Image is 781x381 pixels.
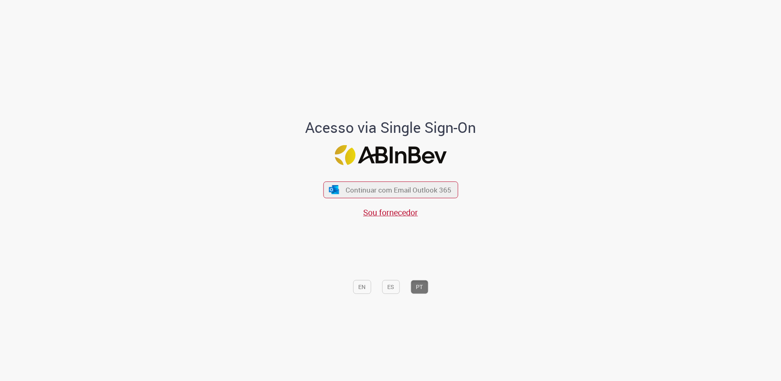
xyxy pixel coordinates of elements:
button: PT [411,280,428,294]
button: ícone Azure/Microsoft 360 Continuar com Email Outlook 365 [323,182,458,198]
img: ícone Azure/Microsoft 360 [328,185,340,194]
h1: Acesso via Single Sign-On [277,119,504,136]
button: ES [382,280,399,294]
a: Sou fornecedor [363,207,418,218]
span: Continuar com Email Outlook 365 [346,185,451,195]
button: EN [353,280,371,294]
img: Logo ABInBev [335,145,446,165]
